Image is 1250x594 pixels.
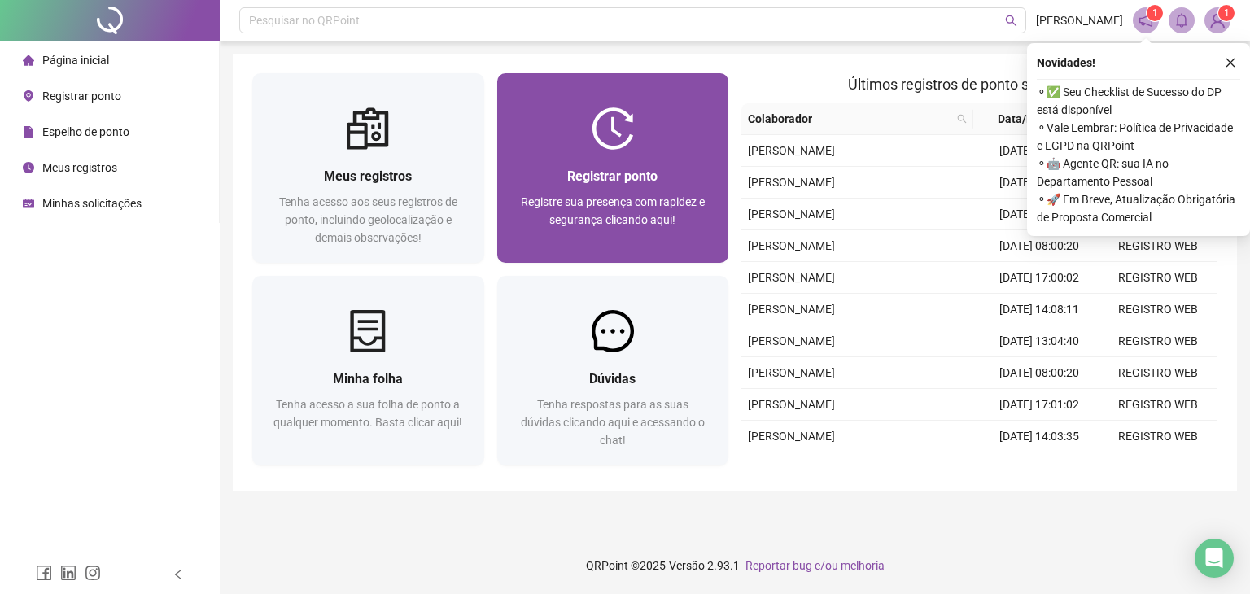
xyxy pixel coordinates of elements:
a: DúvidasTenha respostas para as suas dúvidas clicando aqui e acessando o chat! [497,276,729,465]
span: Registrar ponto [42,90,121,103]
span: Página inicial [42,54,109,67]
span: [PERSON_NAME] [748,366,835,379]
span: search [954,107,970,131]
span: Tenha acesso a sua folha de ponto a qualquer momento. Basta clicar aqui! [273,398,462,429]
td: [DATE] 08:00:20 [980,357,1099,389]
span: Reportar bug e/ou melhoria [745,559,885,572]
span: facebook [36,565,52,581]
span: environment [23,90,34,102]
td: REGISTRO WEB [1099,325,1217,357]
td: [DATE] 17:00:11 [980,135,1099,167]
span: search [1005,15,1017,27]
td: [DATE] 17:00:02 [980,262,1099,294]
a: Meus registrosTenha acesso aos seus registros de ponto, incluindo geolocalização e demais observa... [252,73,484,263]
a: Minha folhaTenha acesso a sua folha de ponto a qualquer momento. Basta clicar aqui! [252,276,484,465]
span: Data/Hora [980,110,1069,128]
td: REGISTRO WEB [1099,389,1217,421]
span: Colaborador [748,110,951,128]
th: Data/Hora [973,103,1089,135]
span: [PERSON_NAME] [748,176,835,189]
td: [DATE] 14:08:11 [980,294,1099,325]
span: ⚬ 🤖 Agente QR: sua IA no Departamento Pessoal [1037,155,1240,190]
span: 1 [1224,7,1230,19]
span: Tenha respostas para as suas dúvidas clicando aqui e acessando o chat! [521,398,705,447]
span: [PERSON_NAME] [748,334,835,347]
span: file [23,126,34,138]
img: 79037 [1205,8,1230,33]
span: ⚬ ✅ Seu Checklist de Sucesso do DP está disponível [1037,83,1240,119]
td: [DATE] 12:46:44 [980,199,1099,230]
span: left [173,569,184,580]
span: ⚬ Vale Lembrar: Política de Privacidade e LGPD na QRPoint [1037,119,1240,155]
span: Minhas solicitações [42,197,142,210]
span: 1 [1152,7,1158,19]
span: [PERSON_NAME] [748,271,835,284]
span: [PERSON_NAME] [748,239,835,252]
span: [PERSON_NAME] [748,144,835,157]
span: Meus registros [42,161,117,174]
span: home [23,55,34,66]
span: [PERSON_NAME] [748,303,835,316]
span: instagram [85,565,101,581]
td: [DATE] 17:01:02 [980,389,1099,421]
span: Registre sua presença com rapidez e segurança clicando aqui! [521,195,705,226]
td: [DATE] 08:00:20 [980,230,1099,262]
sup: Atualize o seu contato no menu Meus Dados [1218,5,1235,21]
span: Novidades ! [1037,54,1095,72]
span: search [957,114,967,124]
footer: QRPoint © 2025 - 2.93.1 - [220,537,1250,594]
span: Dúvidas [589,371,636,387]
span: Tenha acesso aos seus registros de ponto, incluindo geolocalização e demais observações! [279,195,457,244]
td: REGISTRO WEB [1099,452,1217,484]
span: clock-circle [23,162,34,173]
span: [PERSON_NAME] [748,398,835,411]
div: Open Intercom Messenger [1195,539,1234,578]
span: Meus registros [324,168,412,184]
td: REGISTRO WEB [1099,262,1217,294]
span: Versão [669,559,705,572]
span: close [1225,57,1236,68]
span: notification [1139,13,1153,28]
sup: 1 [1147,5,1163,21]
td: REGISTRO WEB [1099,294,1217,325]
span: ⚬ 🚀 Em Breve, Atualização Obrigatória de Proposta Comercial [1037,190,1240,226]
span: bell [1174,13,1189,28]
a: Registrar pontoRegistre sua presença com rapidez e segurança clicando aqui! [497,73,729,263]
td: [DATE] 13:01:40 [980,452,1099,484]
span: schedule [23,198,34,209]
td: [DATE] 13:48:41 [980,167,1099,199]
span: [PERSON_NAME] [748,207,835,221]
span: Últimos registros de ponto sincronizados [848,76,1111,93]
td: [DATE] 14:03:35 [980,421,1099,452]
span: linkedin [60,565,76,581]
td: [DATE] 13:04:40 [980,325,1099,357]
span: [PERSON_NAME] [748,430,835,443]
span: Minha folha [333,371,403,387]
td: REGISTRO WEB [1099,421,1217,452]
span: Espelho de ponto [42,125,129,138]
td: REGISTRO WEB [1099,230,1217,262]
td: REGISTRO WEB [1099,357,1217,389]
span: [PERSON_NAME] [1036,11,1123,29]
span: Registrar ponto [567,168,658,184]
